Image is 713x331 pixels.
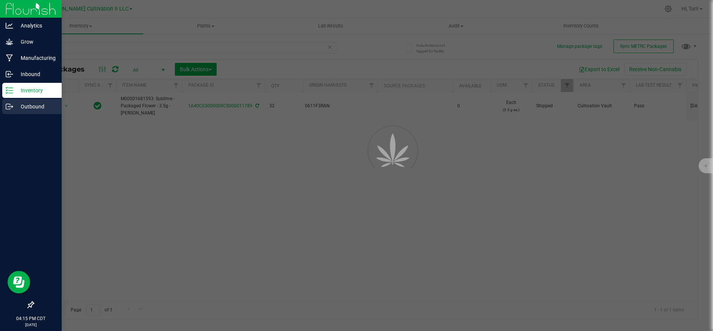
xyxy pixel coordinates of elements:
inline-svg: Grow [6,38,13,46]
inline-svg: Manufacturing [6,54,13,62]
p: Inventory [13,86,58,95]
p: [DATE] [3,322,58,328]
iframe: Resource center [8,271,30,293]
inline-svg: Inventory [6,87,13,94]
p: Grow [13,37,58,46]
p: Inbound [13,70,58,79]
inline-svg: Inbound [6,70,13,78]
p: Manufacturing [13,53,58,63]
p: Analytics [13,21,58,30]
p: Outbound [13,102,58,111]
inline-svg: Outbound [6,103,13,110]
p: 04:15 PM CDT [3,315,58,322]
inline-svg: Analytics [6,22,13,29]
